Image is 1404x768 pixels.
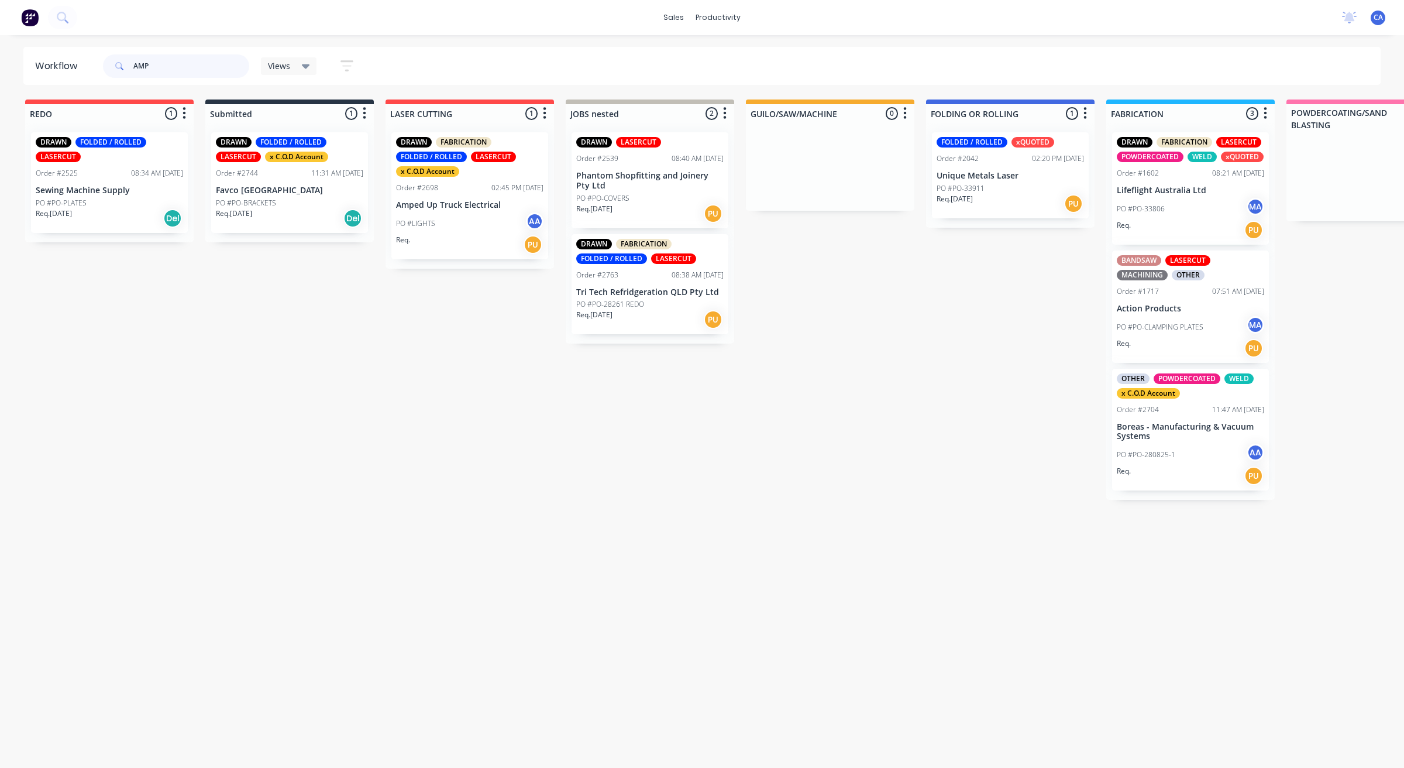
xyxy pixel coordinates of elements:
[1224,373,1254,384] div: WELD
[216,152,261,162] div: LASERCUT
[36,152,81,162] div: LASERCUT
[1117,270,1168,280] div: MACHINING
[1117,466,1131,476] p: Req.
[572,132,728,228] div: DRAWNLASERCUTOrder #253908:40 AM [DATE]Phantom Shopfitting and Joinery Pty LtdPO #PO-COVERSReq.[D...
[932,132,1089,218] div: FOLDED / ROLLEDxQUOTEDOrder #204202:20 PM [DATE]Unique Metals LaserPO #PO-33911Req.[DATE]PU
[1188,152,1217,162] div: WELD
[576,299,644,310] p: PO #PO-28261 REDO
[36,198,87,208] p: PO #PO-PLATES
[491,183,543,193] div: 02:45 PM [DATE]
[396,152,467,162] div: FOLDED / ROLLED
[1212,286,1264,297] div: 07:51 AM [DATE]
[396,235,410,245] p: Req.
[1117,373,1150,384] div: OTHER
[216,168,258,179] div: Order #2744
[576,137,612,148] div: DRAWN
[471,152,516,162] div: LASERCUT
[704,310,722,329] div: PU
[1117,137,1152,148] div: DRAWN
[391,132,548,259] div: DRAWNFABRICATIONFOLDED / ROLLEDLASERCUTx C.O.D AccountOrder #269802:45 PM [DATE]Amped Up Truck El...
[526,212,543,230] div: AA
[1221,152,1264,162] div: xQUOTED
[1112,251,1269,363] div: BANDSAWLASERCUTMACHININGOTHEROrder #171707:51 AM [DATE]Action ProductsPO #PO-CLAMPING PLATESMAReq.PU
[1374,12,1383,23] span: CA
[265,152,328,162] div: x C.O.D Account
[658,9,690,26] div: sales
[1212,168,1264,179] div: 08:21 AM [DATE]
[396,183,438,193] div: Order #2698
[1117,220,1131,231] p: Req.
[1117,168,1159,179] div: Order #1602
[75,137,146,148] div: FOLDED / ROLLED
[311,168,363,179] div: 11:31 AM [DATE]
[216,186,363,196] p: Favco [GEOGRAPHIC_DATA]
[937,183,985,194] p: PO #PO-33911
[704,204,722,223] div: PU
[1212,404,1264,415] div: 11:47 AM [DATE]
[524,235,542,254] div: PU
[1117,404,1159,415] div: Order #2704
[576,287,724,297] p: Tri Tech Refridgeration QLD Pty Ltd
[1154,373,1220,384] div: POWDERCOATED
[1117,152,1183,162] div: POWDERCOATED
[36,137,71,148] div: DRAWN
[1244,339,1263,358] div: PU
[576,204,612,214] p: Req. [DATE]
[1032,153,1084,164] div: 02:20 PM [DATE]
[36,186,183,196] p: Sewing Machine Supply
[1117,322,1203,332] p: PO #PO-CLAMPING PLATES
[1172,270,1205,280] div: OTHER
[576,239,612,249] div: DRAWN
[1157,137,1212,148] div: FABRICATION
[396,137,432,148] div: DRAWN
[396,218,435,229] p: PO #LIGHTS
[616,239,672,249] div: FABRICATION
[31,132,188,233] div: DRAWNFOLDED / ROLLEDLASERCUTOrder #252508:34 AM [DATE]Sewing Machine SupplyPO #PO-PLATESReq.[DATE...
[1117,422,1264,442] p: Boreas - Manufacturing & Vacuum Systems
[1244,221,1263,239] div: PU
[1112,132,1269,245] div: DRAWNFABRICATIONLASERCUTPOWDERCOATEDWELDxQUOTEDOrder #160208:21 AM [DATE]Lifeflight Australia Ltd...
[576,270,618,280] div: Order #2763
[211,132,368,233] div: DRAWNFOLDED / ROLLEDLASERCUTx C.O.D AccountOrder #274411:31 AM [DATE]Favco [GEOGRAPHIC_DATA]PO #P...
[436,137,491,148] div: FABRICATION
[1247,198,1264,215] div: MA
[576,171,724,191] p: Phantom Shopfitting and Joinery Pty Ltd
[131,168,183,179] div: 08:34 AM [DATE]
[937,137,1007,148] div: FOLDED / ROLLED
[1117,388,1180,399] div: x C.O.D Account
[256,137,326,148] div: FOLDED / ROLLED
[1165,255,1210,266] div: LASERCUT
[1011,137,1054,148] div: xQUOTED
[1216,137,1261,148] div: LASERCUT
[21,9,39,26] img: Factory
[572,234,728,335] div: DRAWNFABRICATIONFOLDED / ROLLEDLASERCUTOrder #276308:38 AM [DATE]Tri Tech Refridgeration QLD Pty ...
[36,208,72,219] p: Req. [DATE]
[1244,467,1263,485] div: PU
[937,153,979,164] div: Order #2042
[133,54,249,78] input: Search for orders...
[1117,338,1131,349] p: Req.
[576,193,629,204] p: PO #PO-COVERS
[268,60,290,72] span: Views
[1247,444,1264,461] div: AA
[343,209,362,228] div: Del
[36,168,78,179] div: Order #2525
[616,137,661,148] div: LASERCUT
[672,153,724,164] div: 08:40 AM [DATE]
[216,208,252,219] p: Req. [DATE]
[396,200,543,210] p: Amped Up Truck Electrical
[35,59,83,73] div: Workflow
[1117,286,1159,297] div: Order #1717
[1247,316,1264,334] div: MA
[937,194,973,204] p: Req. [DATE]
[1117,255,1161,266] div: BANDSAW
[1117,304,1264,314] p: Action Products
[1117,204,1165,214] p: PO #PO-33806
[216,137,252,148] div: DRAWN
[1064,194,1083,213] div: PU
[216,198,276,208] p: PO #PO-BRACKETS
[576,310,612,320] p: Req. [DATE]
[690,9,746,26] div: productivity
[937,171,1084,181] p: Unique Metals Laser
[576,253,647,264] div: FOLDED / ROLLED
